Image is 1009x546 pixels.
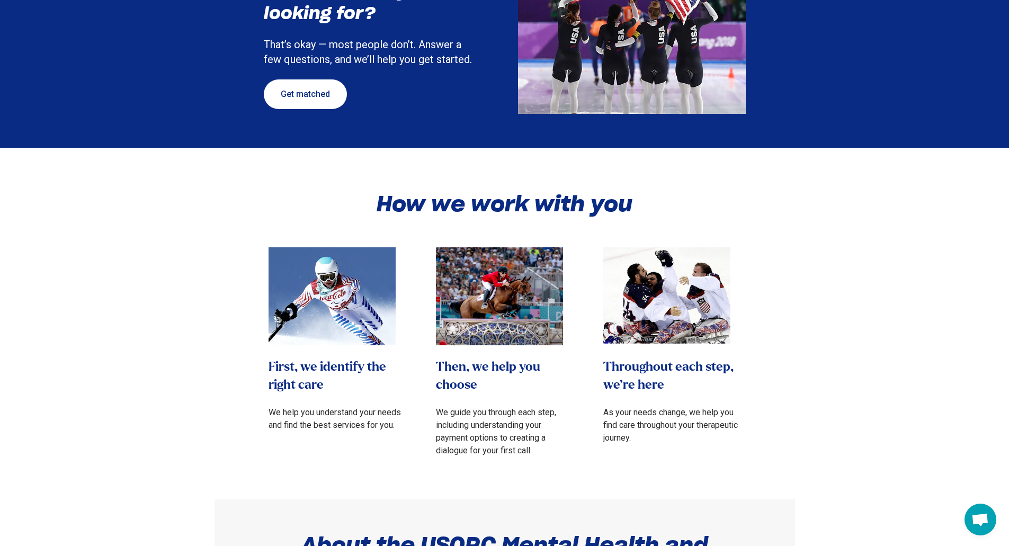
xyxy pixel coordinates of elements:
p: Then, we help you choose [436,358,574,393]
a: Get matched [264,79,347,109]
p: That’s okay — most people don’t. Answer a few questions, and we’ll help you get started. [264,37,476,67]
p: First, we identify the right care [269,358,406,393]
p: We help you understand your needs and find the best services for you. [269,406,406,432]
p: Throughout each step, we’re here [603,358,741,393]
p: As your needs change, we help you find care throughout your therapeutic journey. [603,406,741,444]
a: Open chat [965,504,996,535]
p: We guide you through each step, including understanding your payment options to creating a dialog... [436,406,574,457]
